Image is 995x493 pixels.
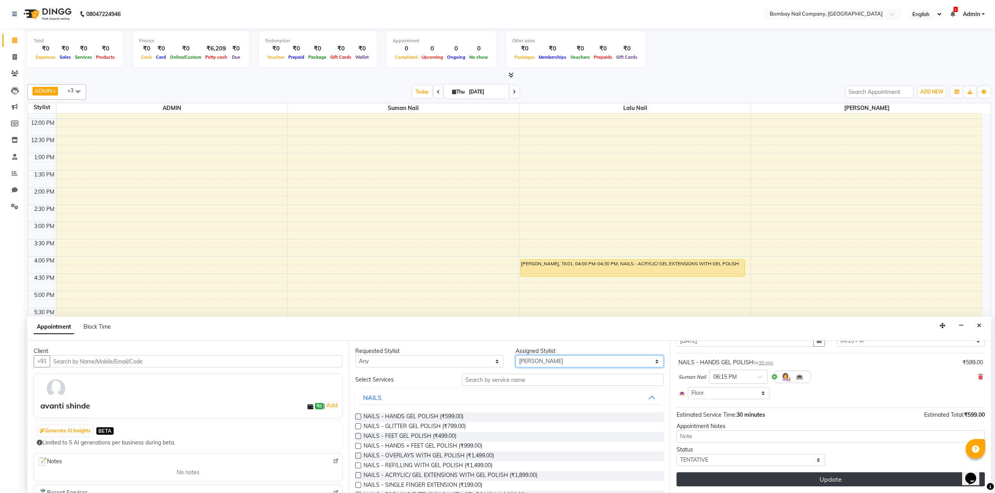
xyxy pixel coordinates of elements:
[364,461,492,471] span: NAILS - REFILLING WITH GEL POLISH (₹1,499.00)
[40,400,90,412] div: avanti shinde
[445,44,467,53] div: 0
[37,439,339,447] div: Limited to 5 AI generations per business during beta.
[33,171,56,179] div: 1:30 PM
[83,323,111,330] span: Block Time
[445,54,467,60] span: Ongoing
[86,3,121,25] b: 08047224946
[614,44,639,53] div: ₹0
[678,390,686,397] img: Interior.png
[229,44,243,53] div: ₹0
[28,103,56,112] div: Stylist
[759,360,773,365] span: 30 min
[33,274,56,282] div: 4:30 PM
[412,86,432,98] span: Today
[355,347,504,355] div: Requested Stylist
[73,44,94,53] div: ₹0
[315,403,323,409] span: ₹0
[56,103,288,113] span: ADMIN
[781,372,790,381] img: Hairdresser.png
[34,320,74,334] span: Appointment
[50,355,342,367] input: Search by Name/Mobile/Email/Code
[58,44,73,53] div: ₹0
[512,54,537,60] span: Packages
[467,54,490,60] span: No show
[420,44,445,53] div: 0
[286,44,306,53] div: ₹0
[96,427,114,435] span: BETA
[420,54,445,60] span: Upcoming
[364,422,466,432] span: NAILS - GLITTER GEL POLISH (₹799.00)
[568,44,592,53] div: ₹0
[512,38,639,44] div: Other sales
[286,54,306,60] span: Prepaid
[677,446,825,454] div: Status
[358,390,660,405] button: NAILS
[353,54,371,60] span: Wallet
[45,377,67,400] img: avatar
[20,3,74,25] img: logo
[58,54,73,60] span: Sales
[230,54,242,60] span: Due
[964,411,985,418] span: ₹599.00
[38,425,92,436] button: Generate AI Insights
[353,44,371,53] div: ₹0
[393,54,420,60] span: Completed
[33,291,56,299] div: 5:00 PM
[94,54,117,60] span: Products
[73,54,94,60] span: Services
[328,54,353,60] span: Gift Cards
[393,44,420,53] div: 0
[677,422,985,430] div: Appointment Notes
[364,432,456,442] span: NAILS - FEET GEL POLISH (₹499.00)
[677,472,985,486] button: Update
[845,86,914,98] input: Search Appointment
[592,54,614,60] span: Prepaids
[306,44,328,53] div: ₹0
[139,54,154,60] span: Cash
[537,44,568,53] div: ₹0
[512,44,537,53] div: ₹0
[288,103,519,113] span: Suman Nail
[973,320,985,332] button: Close
[467,44,490,53] div: 0
[34,355,50,367] button: +91
[677,411,736,418] span: Estimated Service Time:
[33,257,56,265] div: 4:00 PM
[953,7,958,12] span: 1
[963,10,980,18] span: Admin
[168,54,203,60] span: Online/Custom
[33,222,56,230] div: 3:00 PM
[324,401,339,410] span: |
[37,457,62,467] span: Notes
[924,411,964,418] span: Estimated Total:
[364,471,537,481] span: NAILS - ACRYLIC/ GEL EXTENSIONS WITH GEL POLISH (₹1,899.00)
[34,54,58,60] span: Expenses
[393,38,490,44] div: Appointment
[34,44,58,53] div: ₹0
[363,393,382,402] div: NAILS
[753,360,773,365] small: for
[751,103,982,113] span: [PERSON_NAME]
[467,86,506,98] input: 2025-09-04
[33,205,56,213] div: 2:30 PM
[364,452,494,461] span: NAILS - OVERLAYS WITH GEL POLISH (₹1,499.00)
[29,136,56,144] div: 12:30 PM
[67,87,80,94] span: +3
[678,373,706,381] span: Suman Nail
[736,411,765,418] span: 30 minutes
[154,54,168,60] span: Card
[203,44,229,53] div: ₹6,209
[614,54,639,60] span: Gift Cards
[265,54,286,60] span: Voucher
[364,412,463,422] span: NAILS - HANDS GEL POLISH (₹599.00)
[34,347,342,355] div: Client
[920,89,943,95] span: ADD NEW
[139,44,154,53] div: ₹0
[795,372,804,381] img: Interior.png
[462,374,664,386] input: Search by service name
[349,376,456,384] div: Select Services
[265,38,371,44] div: Redemption
[33,239,56,248] div: 3:30 PM
[364,481,482,491] span: NAILS - SINGLE FINGER EXTENSION (₹199.00)
[521,260,745,276] div: [PERSON_NAME], TK01, 04:00 PM-04:30 PM, NAILS - ACRYLIC/ GEL EXTENSIONS WITH GEL POLISH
